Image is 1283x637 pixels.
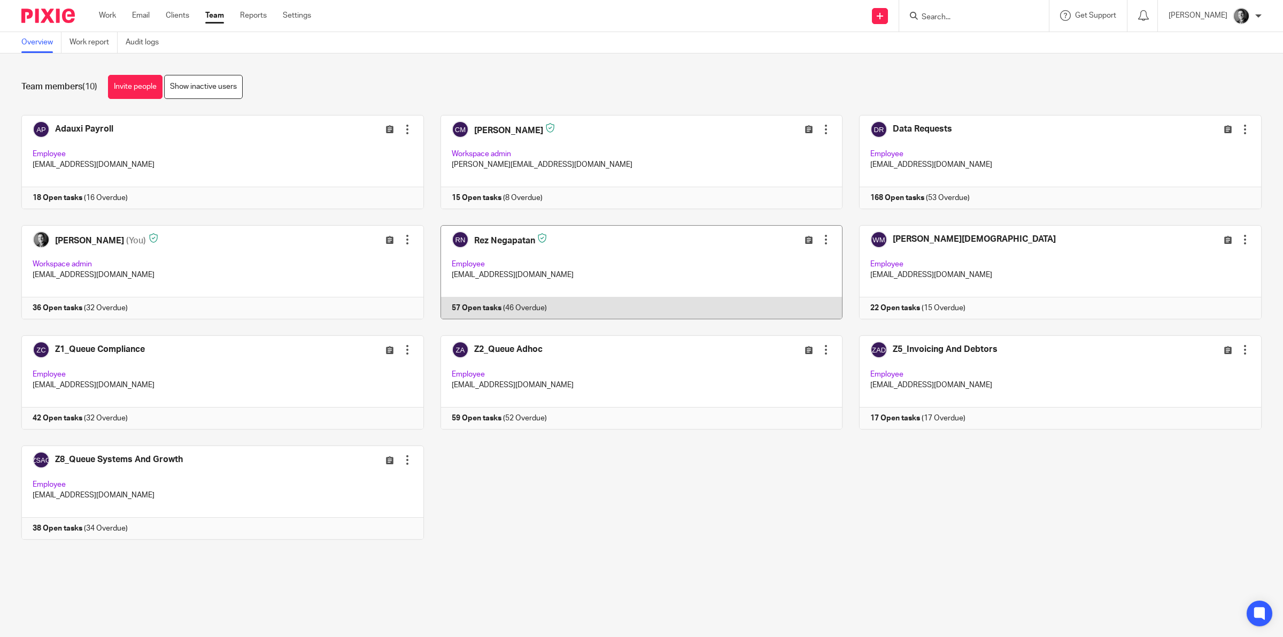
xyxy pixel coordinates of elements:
a: Audit logs [126,32,167,53]
a: Work [99,10,116,21]
a: Team [205,10,224,21]
a: Settings [283,10,311,21]
a: Overview [21,32,61,53]
a: Show inactive users [164,75,243,99]
h1: Team members [21,81,97,93]
img: DSC_9061-3.jpg [1233,7,1250,25]
a: Clients [166,10,189,21]
span: Get Support [1075,12,1116,19]
input: Search [921,13,1017,22]
p: [PERSON_NAME] [1169,10,1227,21]
span: (10) [82,82,97,91]
a: Email [132,10,150,21]
a: Invite people [108,75,163,99]
a: Reports [240,10,267,21]
img: Pixie [21,9,75,23]
a: Work report [69,32,118,53]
